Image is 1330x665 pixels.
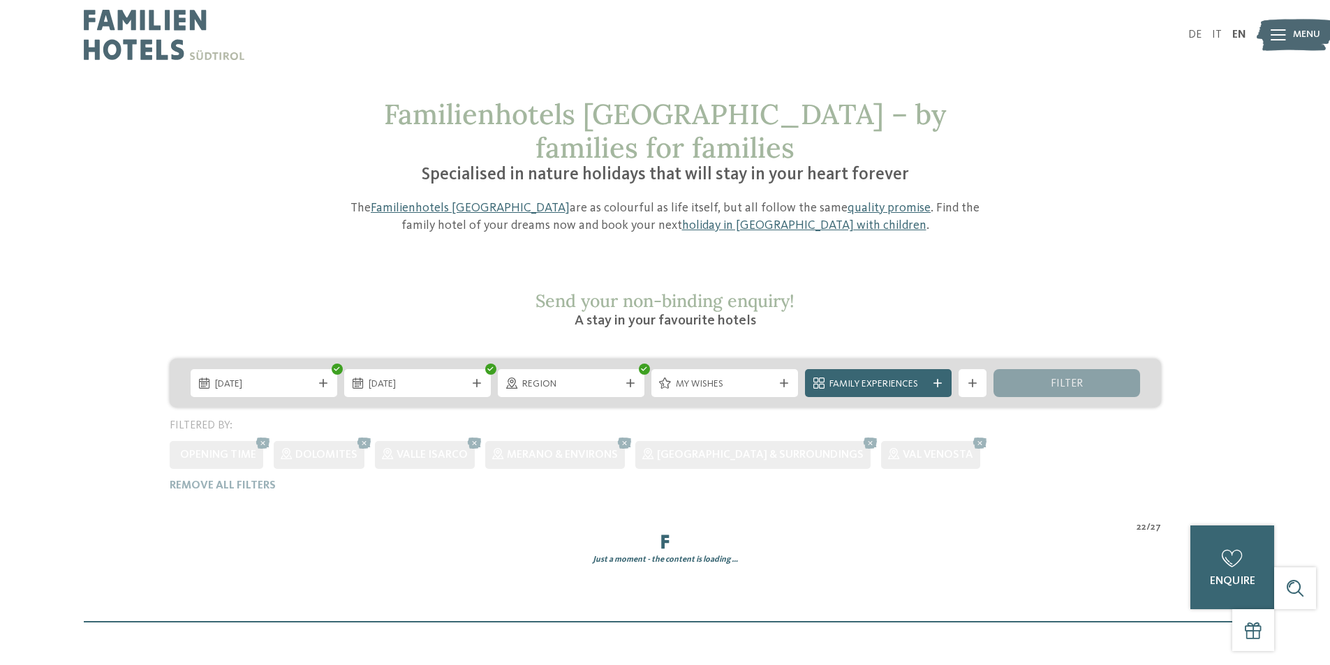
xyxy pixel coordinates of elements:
span: Familienhotels [GEOGRAPHIC_DATA] – by families for families [384,96,946,165]
span: Region [522,378,620,391]
span: 22 [1137,521,1146,535]
p: The are as colourful as life itself, but all follow the same . Find the family hotel of your drea... [334,200,997,234]
a: DE [1188,29,1202,40]
span: [DATE] [215,378,313,391]
span: enquire [1210,576,1255,587]
span: Specialised in nature holidays that will stay in your heart forever [422,166,909,184]
span: A stay in your favourite hotels [575,314,756,328]
span: [DATE] [369,378,466,391]
div: Just a moment - the content is loading … [159,554,1172,566]
a: enquire [1190,525,1274,609]
span: Send your non-binding enquiry! [535,290,795,312]
a: quality promise [848,202,931,214]
span: / [1146,521,1151,535]
a: IT [1212,29,1222,40]
a: holiday in [GEOGRAPHIC_DATA] with children [682,219,926,232]
a: EN [1232,29,1246,40]
span: 27 [1151,521,1161,535]
span: Family Experiences [829,378,927,391]
a: Familienhotels [GEOGRAPHIC_DATA] [371,202,570,214]
span: Menu [1293,28,1320,42]
span: My wishes [676,378,774,391]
